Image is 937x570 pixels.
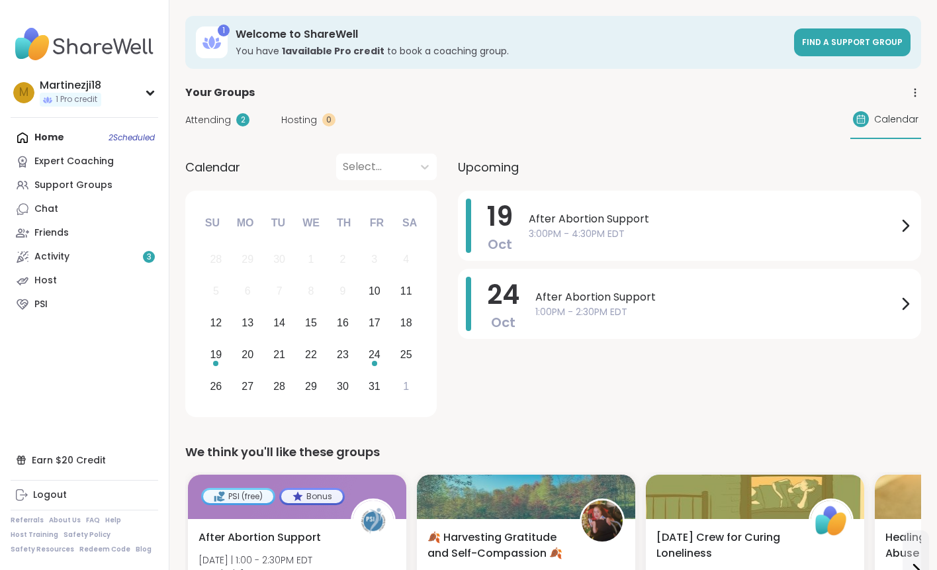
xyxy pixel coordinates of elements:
div: Not available Wednesday, October 8th, 2025 [297,277,326,306]
div: 16 [337,314,349,332]
div: Choose Friday, October 17th, 2025 [360,309,388,338]
div: Choose Sunday, October 12th, 2025 [202,309,230,338]
div: 1 [218,24,230,36]
h3: Welcome to ShareWell [236,27,786,42]
div: Not available Sunday, October 5th, 2025 [202,277,230,306]
span: After Abortion Support [529,211,897,227]
div: 2 [339,250,345,268]
span: 3 [147,252,152,263]
div: 28 [210,250,222,268]
div: 29 [242,250,253,268]
div: Choose Monday, October 13th, 2025 [234,309,262,338]
div: 8 [308,282,314,300]
div: 7 [277,282,283,300]
div: 27 [242,377,253,395]
div: Earn $20 Credit [11,448,158,472]
div: Choose Saturday, October 11th, 2025 [392,277,420,306]
div: Activity [34,250,69,263]
div: Th [330,209,359,238]
div: 28 [273,377,285,395]
div: We think you'll like these groups [185,443,921,461]
div: Choose Wednesday, October 29th, 2025 [297,372,326,401]
div: Choose Sunday, October 19th, 2025 [202,340,230,369]
div: 14 [273,314,285,332]
span: Oct [488,235,512,254]
div: Su [198,209,227,238]
div: Choose Wednesday, October 22nd, 2025 [297,340,326,369]
a: Support Groups [11,173,158,197]
div: Sa [395,209,424,238]
h3: You have to book a coaching group. [236,44,786,58]
div: Choose Tuesday, October 14th, 2025 [265,309,294,338]
div: Choose Tuesday, October 21st, 2025 [265,340,294,369]
div: We [296,209,326,238]
div: 2 [236,113,249,126]
span: Upcoming [458,158,519,176]
div: Not available Sunday, September 28th, 2025 [202,246,230,274]
div: Host [34,274,57,287]
div: Not available Thursday, October 2nd, 2025 [329,246,357,274]
div: Choose Thursday, October 23rd, 2025 [329,340,357,369]
div: 6 [245,282,251,300]
div: Choose Wednesday, October 15th, 2025 [297,309,326,338]
div: Chat [34,203,58,216]
span: 3:00PM - 4:30PM EDT [529,227,897,241]
span: 🍂 Harvesting Gratitude and Self-Compassion 🍂 [427,530,565,561]
a: Help [105,516,121,525]
div: Expert Coaching [34,155,114,168]
div: 4 [403,250,409,268]
b: 1 available Pro credit [282,44,384,58]
div: Choose Thursday, October 30th, 2025 [329,372,357,401]
a: Find a support group [794,28,911,56]
div: 31 [369,377,380,395]
div: 13 [242,314,253,332]
div: Not available Monday, September 29th, 2025 [234,246,262,274]
img: Jasmine95 [582,500,623,542]
div: month 2025-10 [200,244,422,402]
span: Find a support group [802,36,903,48]
div: 0 [322,113,335,126]
a: Friends [11,221,158,245]
div: 17 [369,314,380,332]
a: Logout [11,483,158,507]
span: Calendar [185,158,240,176]
div: Choose Saturday, October 18th, 2025 [392,309,420,338]
span: 1 Pro credit [56,94,97,105]
img: PSIAdmin1 [353,500,394,542]
div: Choose Saturday, October 25th, 2025 [392,340,420,369]
div: 1 [403,377,409,395]
a: Safety Resources [11,545,74,554]
a: Host [11,269,158,293]
div: Not available Tuesday, October 7th, 2025 [265,277,294,306]
span: [DATE] | 1:00 - 2:30PM EDT [199,553,312,567]
a: Referrals [11,516,44,525]
div: 18 [400,314,412,332]
div: Bonus [281,490,343,503]
div: Not available Friday, October 3rd, 2025 [360,246,388,274]
div: Choose Tuesday, October 28th, 2025 [265,372,294,401]
a: Expert Coaching [11,150,158,173]
div: Tu [263,209,292,238]
div: 21 [273,346,285,363]
span: After Abortion Support [535,289,897,305]
div: Choose Thursday, October 16th, 2025 [329,309,357,338]
div: 30 [337,377,349,395]
div: Choose Saturday, November 1st, 2025 [392,372,420,401]
span: Hosting [281,113,317,127]
span: 19 [487,198,513,235]
div: 23 [337,346,349,363]
div: 25 [400,346,412,363]
a: Host Training [11,530,58,540]
span: M [19,84,28,101]
div: 15 [305,314,317,332]
span: Your Groups [185,85,255,101]
span: 1:00PM - 2:30PM EDT [535,305,897,319]
div: Choose Friday, October 10th, 2025 [360,277,388,306]
span: 24 [487,276,519,313]
div: 24 [369,346,380,363]
img: ShareWell [811,500,852,542]
span: Oct [491,313,515,332]
div: Choose Monday, October 20th, 2025 [234,340,262,369]
div: Not available Tuesday, September 30th, 2025 [265,246,294,274]
div: 10 [369,282,380,300]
